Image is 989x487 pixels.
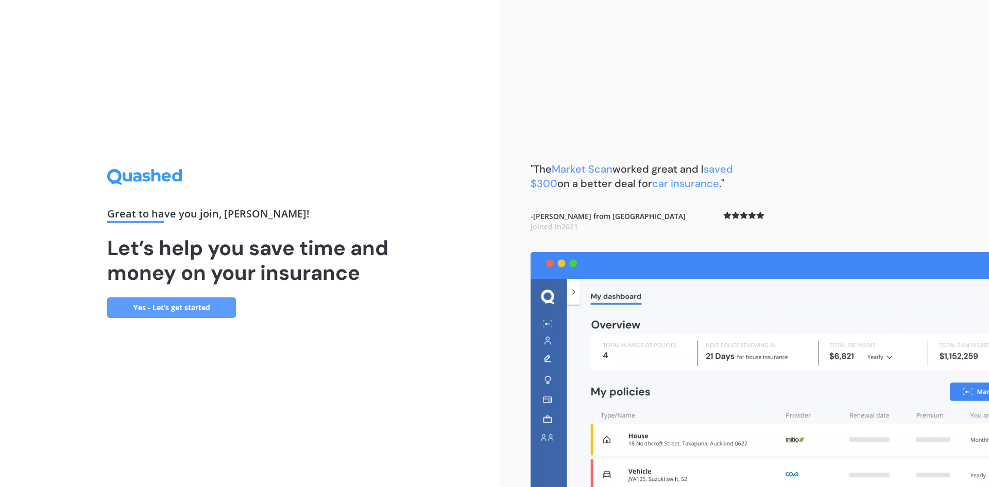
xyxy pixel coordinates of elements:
[107,209,393,223] div: Great to have you join , [PERSON_NAME] !
[531,162,733,190] span: saved $300
[107,297,236,318] a: Yes - Let’s get started
[552,162,612,176] span: Market Scan
[531,252,989,487] img: dashboard.webp
[531,211,686,231] b: - [PERSON_NAME] from [GEOGRAPHIC_DATA]
[107,236,393,285] h1: Let’s help you save time and money on your insurance
[652,177,719,190] span: car insurance
[531,162,733,190] b: "The worked great and I on a better deal for ."
[531,222,578,231] span: Joined in 2021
